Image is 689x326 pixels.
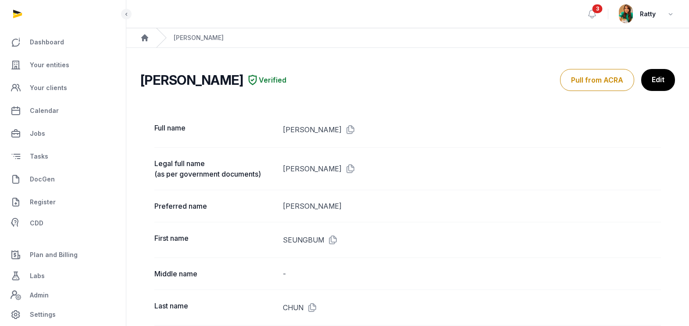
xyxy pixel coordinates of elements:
a: Labs [7,265,119,286]
a: Your entities [7,54,119,76]
span: Dashboard [30,37,64,47]
a: Edit [641,69,675,91]
dt: Full name [154,123,276,137]
a: DocGen [7,169,119,190]
button: Pull from ACRA [560,69,634,91]
span: Your entities [30,60,69,70]
dd: CHUN [283,301,661,315]
span: Labs [30,271,45,281]
span: Tasks [30,151,48,162]
span: 3 [593,4,603,13]
span: Settings [30,309,56,320]
div: [PERSON_NAME] [174,33,224,42]
span: Calendar [30,105,59,116]
a: Settings [7,304,119,325]
span: Verified [259,75,286,85]
dt: Preferred name [154,201,276,211]
a: Plan and Billing [7,244,119,265]
span: Jobs [30,128,45,139]
dt: Last name [154,301,276,315]
dd: SEUNGBUM [283,233,661,247]
dd: - [283,268,661,279]
span: Register [30,197,56,207]
span: Ratty [640,9,656,19]
dt: Legal full name (as per government documents) [154,158,276,179]
a: Tasks [7,146,119,167]
dd: [PERSON_NAME] [283,123,661,137]
a: Dashboard [7,32,119,53]
a: Calendar [7,100,119,121]
dt: First name [154,233,276,247]
a: Admin [7,286,119,304]
h2: [PERSON_NAME] [140,72,243,88]
img: avatar [619,4,633,23]
span: Admin [30,290,49,301]
nav: Breadcrumb [126,28,689,48]
dd: [PERSON_NAME] [283,201,661,211]
dd: [PERSON_NAME] [283,158,661,179]
a: Your clients [7,77,119,98]
span: Plan and Billing [30,250,78,260]
a: CDD [7,214,119,232]
span: CDD [30,218,43,228]
span: DocGen [30,174,55,185]
a: Jobs [7,123,119,144]
span: Your clients [30,83,67,93]
dt: Middle name [154,268,276,279]
a: Register [7,192,119,213]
